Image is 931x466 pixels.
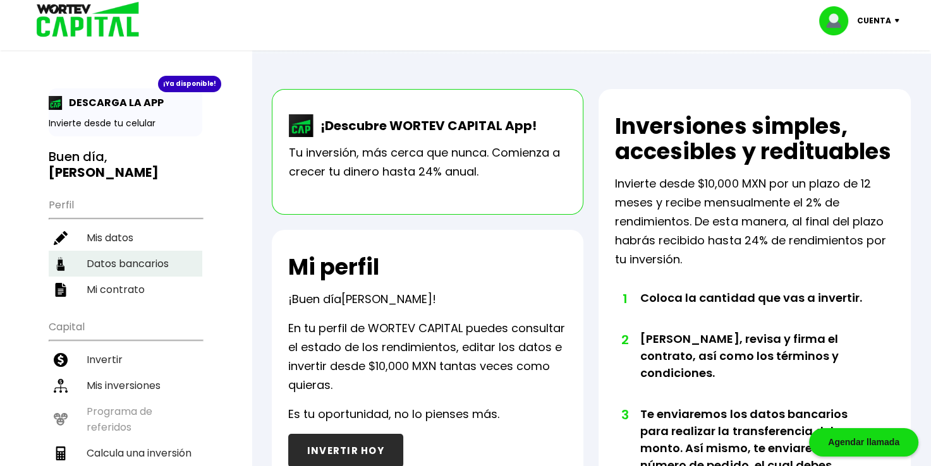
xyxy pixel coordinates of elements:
div: Agendar llamada [809,428,918,457]
ul: Perfil [49,191,202,302]
img: wortev-capital-app-icon [289,114,314,137]
a: Mis inversiones [49,373,202,398]
span: [PERSON_NAME] [341,291,432,307]
img: profile-image [819,6,857,35]
span: 1 [621,289,628,308]
img: icon-down [891,19,908,23]
img: invertir-icon.b3b967d7.svg [54,353,68,367]
img: app-icon [49,96,63,110]
p: Es tu oportunidad, no lo pienses más. [288,405,499,424]
h2: Mi perfil [288,254,379,280]
span: 2 [621,330,628,349]
p: Tu inversión, más cerca que nunca. Comienza a crecer tu dinero hasta 24% anual. [289,143,567,181]
li: [PERSON_NAME], revisa y firma el contrato, así como los términos y condiciones. [640,330,866,405]
span: 3 [621,405,628,424]
h3: Buen día, [49,149,202,181]
p: Invierte desde tu celular [49,117,202,130]
p: ¡Buen día ! [288,290,436,309]
p: Cuenta [857,11,891,30]
a: Datos bancarios [49,251,202,277]
p: En tu perfil de WORTEV CAPITAL puedes consultar el estado de los rendimientos, editar los datos e... [288,319,568,395]
p: DESCARGA LA APP [63,95,164,111]
p: ¡Descubre WORTEV CAPITAL App! [314,116,537,135]
img: editar-icon.952d3147.svg [54,231,68,245]
p: Invierte desde $10,000 MXN por un plazo de 12 meses y recibe mensualmente el 2% de rendimientos. ... [615,174,894,269]
li: Coloca la cantidad que vas a invertir. [640,289,866,330]
h2: Inversiones simples, accesibles y redituables [615,114,894,164]
a: Calcula una inversión [49,440,202,466]
a: Invertir [49,347,202,373]
img: datos-icon.10cf9172.svg [54,257,68,271]
b: [PERSON_NAME] [49,164,159,181]
img: contrato-icon.f2db500c.svg [54,283,68,297]
img: inversiones-icon.6695dc30.svg [54,379,68,393]
a: Mi contrato [49,277,202,302]
a: Mis datos [49,225,202,251]
img: calculadora-icon.17d418c4.svg [54,446,68,460]
div: ¡Ya disponible! [158,76,221,92]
